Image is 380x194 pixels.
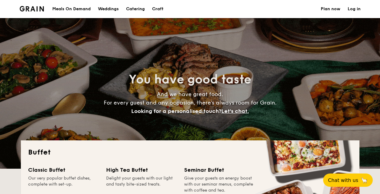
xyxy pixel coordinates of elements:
[221,108,249,114] span: Let's chat.
[184,166,255,174] div: Seminar Buffet
[131,108,221,114] span: Looking for a personalised touch?
[106,175,177,193] div: Delight your guests with our light and tasty bite-sized treats.
[361,177,368,184] span: 🦙
[104,91,277,114] span: And we have great food. For every guest and any occasion, there’s always room for Grain.
[28,175,99,193] div: Our very popular buffet dishes, complete with set-up.
[20,6,44,11] a: Logotype
[129,72,251,87] span: You have good taste
[184,175,255,193] div: Give your guests an energy boost with our seminar menus, complete with coffee and tea.
[106,166,177,174] div: High Tea Buffet
[28,166,99,174] div: Classic Buffet
[28,148,352,157] h2: Buffet
[323,174,373,187] button: Chat with us🦙
[328,177,358,183] span: Chat with us
[20,6,44,11] img: Grain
